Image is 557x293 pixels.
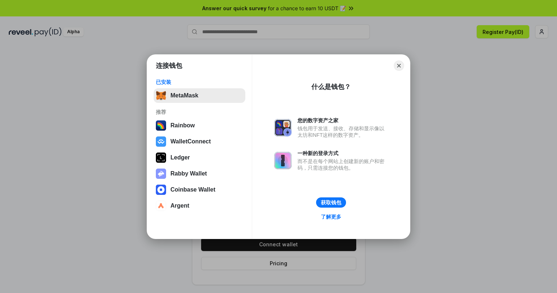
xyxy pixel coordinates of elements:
img: svg+xml,%3Csvg%20xmlns%3D%22http%3A%2F%2Fwww.w3.org%2F2000%2Fsvg%22%20fill%3D%22none%22%20viewBox... [156,169,166,179]
div: 而不是在每个网站上创建新的账户和密码，只需连接您的钱包。 [297,158,388,171]
img: svg+xml,%3Csvg%20width%3D%2228%22%20height%3D%2228%22%20viewBox%3D%220%200%2028%2028%22%20fill%3D... [156,201,166,211]
img: svg+xml,%3Csvg%20xmlns%3D%22http%3A%2F%2Fwww.w3.org%2F2000%2Fsvg%22%20fill%3D%22none%22%20viewBox... [274,119,292,136]
button: Rainbow [154,118,245,133]
button: WalletConnect [154,134,245,149]
div: Argent [170,203,189,209]
img: svg+xml,%3Csvg%20fill%3D%22none%22%20height%3D%2233%22%20viewBox%3D%220%200%2035%2033%22%20width%... [156,90,166,101]
img: svg+xml,%3Csvg%20width%3D%2228%22%20height%3D%2228%22%20viewBox%3D%220%200%2028%2028%22%20fill%3D... [156,185,166,195]
button: MetaMask [154,88,245,103]
button: Coinbase Wallet [154,182,245,197]
h1: 连接钱包 [156,61,182,70]
div: 了解更多 [321,213,341,220]
img: svg+xml,%3Csvg%20width%3D%2228%22%20height%3D%2228%22%20viewBox%3D%220%200%2028%2028%22%20fill%3D... [156,136,166,147]
div: Rabby Wallet [170,170,207,177]
div: WalletConnect [170,138,211,145]
button: Close [394,61,404,71]
div: Ledger [170,154,190,161]
img: svg+xml,%3Csvg%20width%3D%22120%22%20height%3D%22120%22%20viewBox%3D%220%200%20120%20120%22%20fil... [156,120,166,131]
button: Rabby Wallet [154,166,245,181]
div: Coinbase Wallet [170,186,215,193]
div: 钱包用于发送、接收、存储和显示像以太坊和NFT这样的数字资产。 [297,125,388,138]
div: 推荐 [156,109,243,115]
div: Rainbow [170,122,195,129]
img: svg+xml,%3Csvg%20xmlns%3D%22http%3A%2F%2Fwww.w3.org%2F2000%2Fsvg%22%20fill%3D%22none%22%20viewBox... [274,152,292,169]
button: Argent [154,198,245,213]
div: 什么是钱包？ [311,82,351,91]
div: 获取钱包 [321,199,341,206]
button: 获取钱包 [316,197,346,208]
div: 您的数字资产之家 [297,117,388,124]
button: Ledger [154,150,245,165]
div: 一种新的登录方式 [297,150,388,157]
img: svg+xml,%3Csvg%20xmlns%3D%22http%3A%2F%2Fwww.w3.org%2F2000%2Fsvg%22%20width%3D%2228%22%20height%3... [156,153,166,163]
div: 已安装 [156,79,243,85]
a: 了解更多 [316,212,346,221]
div: MetaMask [170,92,198,99]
